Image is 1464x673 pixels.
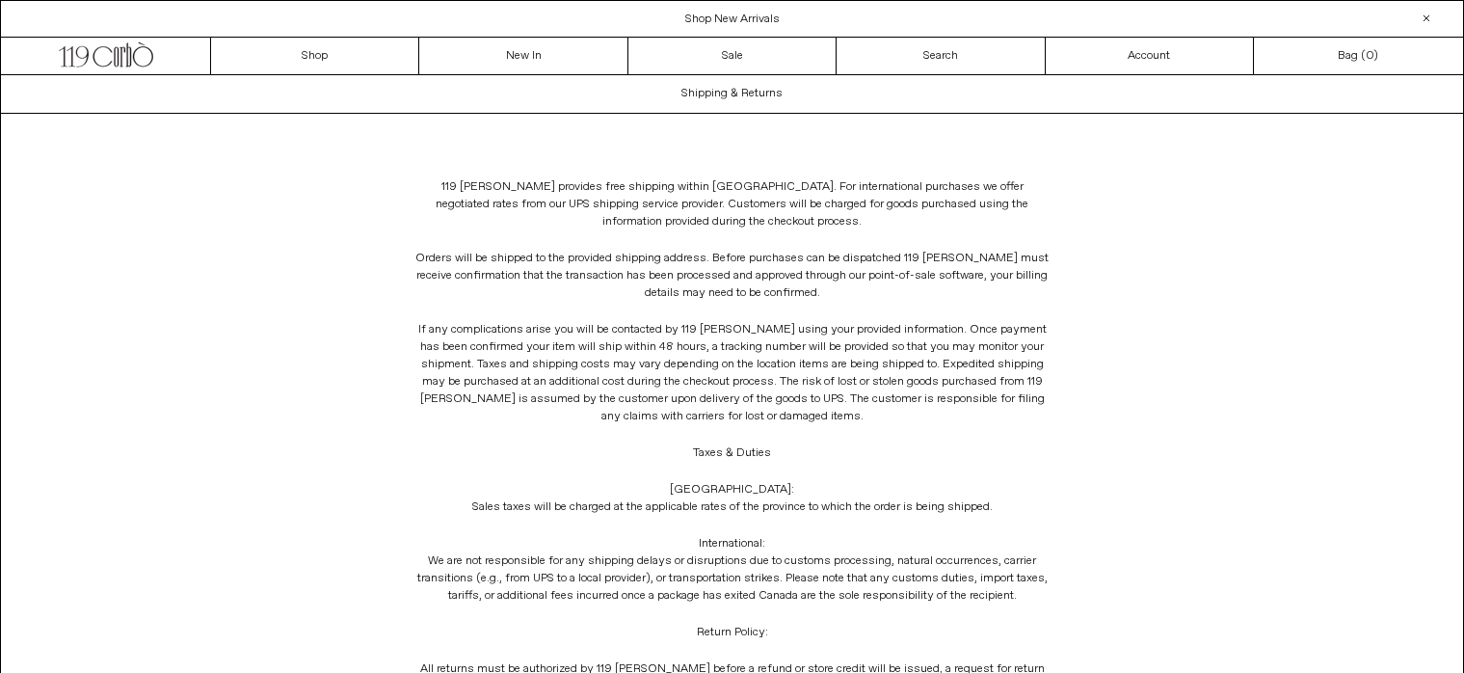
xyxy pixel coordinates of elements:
[413,311,1051,435] p: If any complications arise you will be contacted by 119 [PERSON_NAME] using your provided informa...
[413,525,1051,614] p: We are not responsible for any shipping delays or disruptions due to customs processing, natural ...
[419,38,627,74] a: New In
[837,38,1045,74] a: Search
[211,38,419,74] a: Shop
[1046,38,1254,74] a: Account
[413,435,1051,471] p: Taxes & Duties
[1366,47,1378,65] span: )
[681,77,783,110] h1: Shipping & Returns
[699,536,765,552] span: International:
[685,12,780,27] a: Shop New Arrivals
[1366,48,1373,64] span: 0
[413,614,1051,651] p: Return Policy:
[628,38,837,74] a: Sale
[1254,38,1462,74] a: Bag ()
[413,240,1051,311] p: Orders will be shipped to the provided shipping address. Before purchases can be dispatched 119 [...
[472,499,993,515] span: Sales taxes will be charged at the applicable rates of the province to which the order is being s...
[413,169,1051,240] p: 119 [PERSON_NAME] provides free shipping within [GEOGRAPHIC_DATA]. For international purchases we...
[670,482,794,498] span: [GEOGRAPHIC_DATA]:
